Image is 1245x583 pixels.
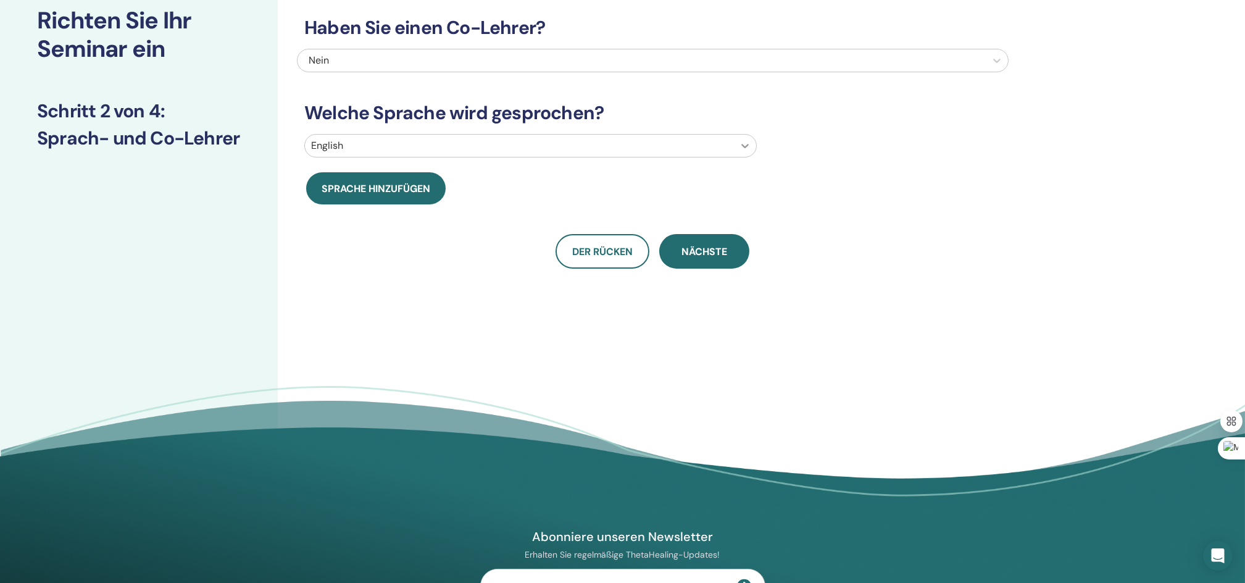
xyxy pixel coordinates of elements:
[309,54,329,67] span: Nein
[297,102,1009,124] h3: Welche Sprache wird gesprochen?
[572,245,633,258] span: Der Rücken
[37,127,241,149] h3: Sprach- und Co-Lehrer
[306,172,446,204] button: Sprache hinzufügen
[37,7,241,63] h2: Richten Sie Ihr Seminar ein
[480,549,765,560] p: Erhalten Sie regelmäßige ThetaHealing-Updates!
[37,100,241,122] h3: Schritt 2 von 4 :
[322,182,430,195] span: Sprache hinzufügen
[659,234,749,269] button: Nächste
[297,17,1009,39] h3: Haben Sie einen Co-Lehrer?
[556,234,649,269] button: Der Rücken
[480,529,765,545] h4: Abonniere unseren Newsletter
[681,245,727,258] span: Nächste
[1203,541,1233,571] div: Open Intercom Messenger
